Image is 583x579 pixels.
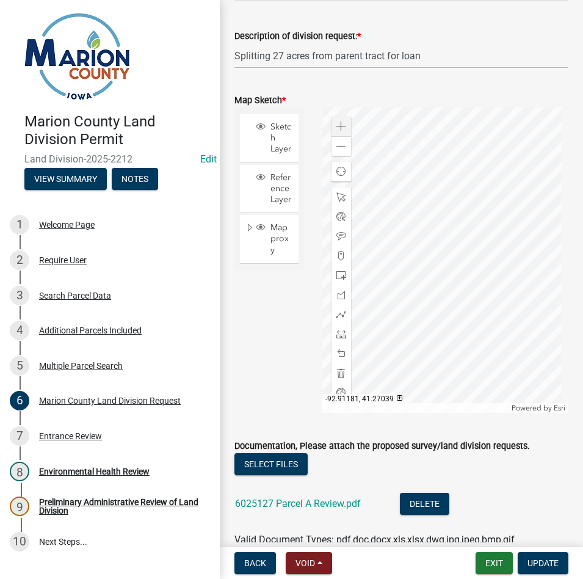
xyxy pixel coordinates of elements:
[331,117,351,136] div: Zoom in
[331,136,351,156] div: Zoom out
[234,534,515,545] span: Valid Document Types: pdf,doc,docx,xls,xlsx,dwg,jpg,jpeg,bmp,gif
[476,552,513,574] button: Exit
[244,558,266,568] span: Back
[39,256,87,264] div: Require User
[10,532,29,552] div: 10
[509,403,568,413] div: Powered by
[254,172,294,206] div: Reference Layer
[39,432,102,440] div: Entrance Review
[39,467,150,476] div: Environmental Health Review
[331,162,351,181] div: Find my location
[10,462,29,481] div: 8
[24,168,107,190] button: View Summary
[10,426,29,446] div: 7
[267,172,294,206] span: Reference Layer
[254,222,294,256] div: Mapproxy
[112,168,158,190] button: Notes
[400,493,449,515] button: Delete
[24,153,195,165] span: Land Division-2025-2212
[234,552,276,574] button: Back
[10,391,29,410] div: 6
[286,552,332,574] button: Void
[24,13,130,100] img: Marion County, Iowa
[554,404,565,412] a: Esri
[10,250,29,270] div: 2
[10,286,29,305] div: 3
[39,396,181,405] div: Marion County Land Division Request
[295,558,315,568] span: Void
[200,153,217,165] a: Edit
[400,499,449,511] wm-modal-confirm: Delete Document
[234,96,286,105] label: Map Sketch
[39,326,142,335] div: Additional Parcels Included
[39,220,95,229] div: Welcome Page
[267,122,294,155] span: Sketch Layer
[245,222,254,235] span: Expand
[10,497,29,516] div: 9
[239,111,300,267] ul: Layer List
[39,291,111,300] div: Search Parcel Data
[10,356,29,376] div: 5
[234,453,308,475] button: Select files
[39,498,200,515] div: Preliminary Administrative Review of Land Division
[24,113,210,148] h4: Marion County Land Division Permit
[24,175,107,184] wm-modal-confirm: Summary
[240,114,299,163] li: Sketch Layer
[518,552,568,574] button: Update
[527,558,559,568] span: Update
[234,32,361,41] label: Description of division request:
[39,362,123,370] div: Multiple Parcel Search
[234,442,530,451] label: Documentation, Please attach the proposed survey/land division requests.
[267,222,294,256] span: Mapproxy
[235,498,361,509] a: 6025127 Parcel A Review.pdf
[240,165,299,214] li: Reference Layer
[10,321,29,340] div: 4
[10,215,29,235] div: 1
[200,153,217,165] wm-modal-confirm: Edit Application Number
[254,122,294,155] div: Sketch Layer
[240,215,299,264] li: Mapproxy
[112,175,158,184] wm-modal-confirm: Notes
